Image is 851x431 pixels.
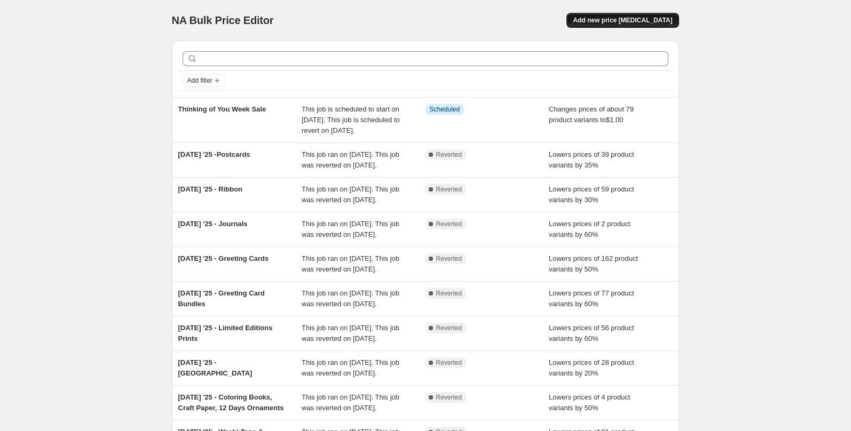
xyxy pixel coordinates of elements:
[178,150,250,158] span: [DATE] '25 -Postcards
[183,74,225,87] button: Add filter
[302,393,399,412] span: This job ran on [DATE]. This job was reverted on [DATE].
[178,254,269,262] span: [DATE] '25 - Greeting Cards
[436,254,462,263] span: Reverted
[549,220,630,238] span: Lowers prices of 2 product variants by 60%
[178,289,265,308] span: [DATE] '25 - Greeting Card Bundles
[172,14,274,26] span: NA Bulk Price Editor
[302,220,399,238] span: This job ran on [DATE]. This job was reverted on [DATE].
[549,105,634,124] span: Changes prices of about 79 product variants to
[302,185,399,204] span: This job ran on [DATE]. This job was reverted on [DATE].
[436,185,462,194] span: Reverted
[549,358,634,377] span: Lowers prices of 28 product variants by 20%
[549,289,634,308] span: Lowers prices of 77 product variants by 60%
[436,220,462,228] span: Reverted
[573,16,672,25] span: Add new price [MEDICAL_DATA]
[178,393,284,412] span: [DATE] '25 - Coloring Books, Craft Paper, 12 Days Ornaments
[302,289,399,308] span: This job ran on [DATE]. This job was reverted on [DATE].
[430,105,460,114] span: Scheduled
[549,185,634,204] span: Lowers prices of 59 product variants by 30%
[302,105,400,134] span: This job is scheduled to start on [DATE]. This job is scheduled to revert on [DATE].
[178,324,273,342] span: [DATE] '25 - Limited Editions Prints
[549,254,638,273] span: Lowers prices of 162 product variants by 50%
[178,358,253,377] span: [DATE] '25 - [GEOGRAPHIC_DATA]
[606,116,624,124] span: $1.00
[178,185,243,193] span: [DATE] '25 - Ribbon
[178,105,266,113] span: Thinking of You Week Sale
[178,220,248,228] span: [DATE] '25 - Journals
[302,254,399,273] span: This job ran on [DATE]. This job was reverted on [DATE].
[566,13,679,28] button: Add new price [MEDICAL_DATA]
[302,324,399,342] span: This job ran on [DATE]. This job was reverted on [DATE].
[549,150,634,169] span: Lowers prices of 39 product variants by 35%
[549,324,634,342] span: Lowers prices of 56 product variants by 60%
[436,289,462,298] span: Reverted
[302,150,399,169] span: This job ran on [DATE]. This job was reverted on [DATE].
[436,324,462,332] span: Reverted
[549,393,630,412] span: Lowers prices of 4 product variants by 50%
[436,393,462,402] span: Reverted
[302,358,399,377] span: This job ran on [DATE]. This job was reverted on [DATE].
[187,76,212,85] span: Add filter
[436,358,462,367] span: Reverted
[436,150,462,159] span: Reverted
